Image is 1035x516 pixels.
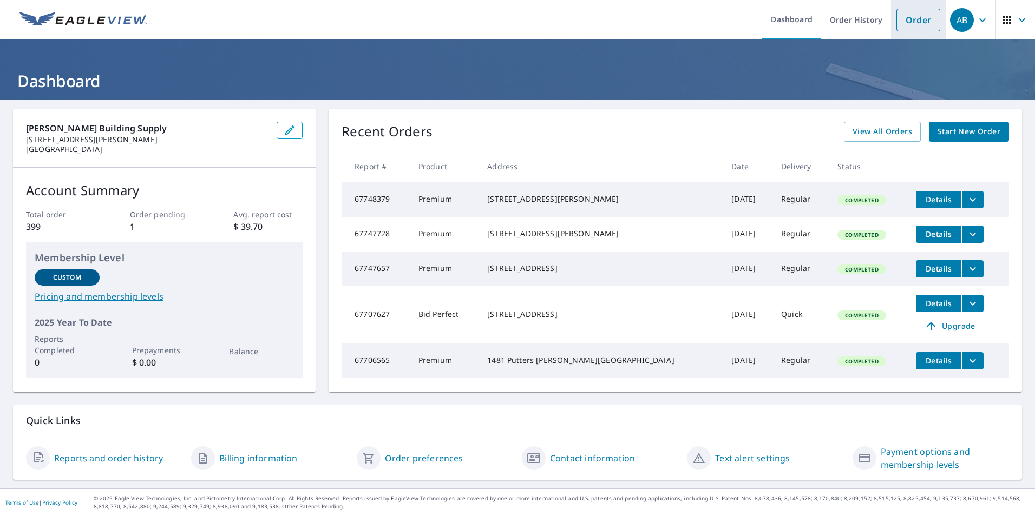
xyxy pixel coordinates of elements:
[410,343,479,378] td: Premium
[772,252,829,286] td: Regular
[938,125,1000,138] span: Start New Order
[130,209,199,220] p: Order pending
[410,217,479,252] td: Premium
[5,499,77,506] p: |
[853,125,912,138] span: View All Orders
[723,150,772,182] th: Date
[130,220,199,233] p: 1
[219,452,297,465] a: Billing information
[922,320,977,333] span: Upgrade
[839,266,885,273] span: Completed
[35,316,294,329] p: 2025 Year To Date
[487,355,714,366] div: 1481 Putters [PERSON_NAME][GEOGRAPHIC_DATA]
[5,499,39,506] a: Terms of Use
[13,70,1022,92] h1: Dashboard
[922,229,955,239] span: Details
[961,260,984,277] button: filesDropdownBtn-67747657
[715,452,790,465] a: Text alert settings
[829,150,907,182] th: Status
[772,286,829,343] td: Quick
[723,286,772,343] td: [DATE]
[961,295,984,312] button: filesDropdownBtn-67707627
[723,182,772,217] td: [DATE]
[916,295,961,312] button: detailsBtn-67707627
[233,209,303,220] p: Avg. report cost
[342,252,410,286] td: 67747657
[342,286,410,343] td: 67707627
[844,122,921,142] a: View All Orders
[487,194,714,204] div: [STREET_ADDRESS][PERSON_NAME]
[881,445,1009,471] a: Payment options and membership levels
[723,217,772,252] td: [DATE]
[19,12,147,28] img: EV Logo
[839,196,885,204] span: Completed
[896,9,940,31] a: Order
[342,150,410,182] th: Report #
[94,494,1030,511] p: © 2025 Eagle View Technologies, Inc. and Pictometry International Corp. All Rights Reserved. Repo...
[922,298,955,308] span: Details
[961,226,984,243] button: filesDropdownBtn-67747728
[385,452,463,465] a: Order preferences
[916,260,961,277] button: detailsBtn-67747657
[916,191,961,208] button: detailsBtn-67748379
[26,144,268,154] p: [GEOGRAPHIC_DATA]
[342,217,410,252] td: 67747728
[53,273,81,282] p: Custom
[772,150,829,182] th: Delivery
[550,452,635,465] a: Contact information
[839,312,885,319] span: Completed
[410,286,479,343] td: Bid Perfect
[35,290,294,303] a: Pricing and membership levels
[26,414,1009,427] p: Quick Links
[342,182,410,217] td: 67748379
[916,317,984,335] a: Upgrade
[961,191,984,208] button: filesDropdownBtn-67748379
[229,346,294,357] p: Balance
[54,452,163,465] a: Reports and order history
[772,217,829,252] td: Regular
[922,194,955,204] span: Details
[233,220,303,233] p: $ 39.70
[410,150,479,182] th: Product
[26,135,268,144] p: [STREET_ADDRESS][PERSON_NAME]
[929,122,1009,142] a: Start New Order
[342,122,433,142] p: Recent Orders
[723,343,772,378] td: [DATE]
[487,309,714,320] div: [STREET_ADDRESS]
[487,228,714,239] div: [STREET_ADDRESS][PERSON_NAME]
[723,252,772,286] td: [DATE]
[479,150,723,182] th: Address
[410,252,479,286] td: Premium
[26,122,268,135] p: [PERSON_NAME] Building Supply
[26,209,95,220] p: Total order
[26,220,95,233] p: 399
[26,181,303,200] p: Account Summary
[772,343,829,378] td: Regular
[961,352,984,369] button: filesDropdownBtn-67706565
[916,226,961,243] button: detailsBtn-67747728
[35,333,100,356] p: Reports Completed
[922,355,955,366] span: Details
[410,182,479,217] td: Premium
[42,499,77,506] a: Privacy Policy
[35,250,294,265] p: Membership Level
[922,263,955,274] span: Details
[132,345,197,356] p: Prepayments
[839,231,885,239] span: Completed
[132,356,197,369] p: $ 0.00
[950,8,974,32] div: AB
[772,182,829,217] td: Regular
[487,263,714,274] div: [STREET_ADDRESS]
[342,343,410,378] td: 67706565
[35,356,100,369] p: 0
[916,352,961,369] button: detailsBtn-67706565
[839,358,885,365] span: Completed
